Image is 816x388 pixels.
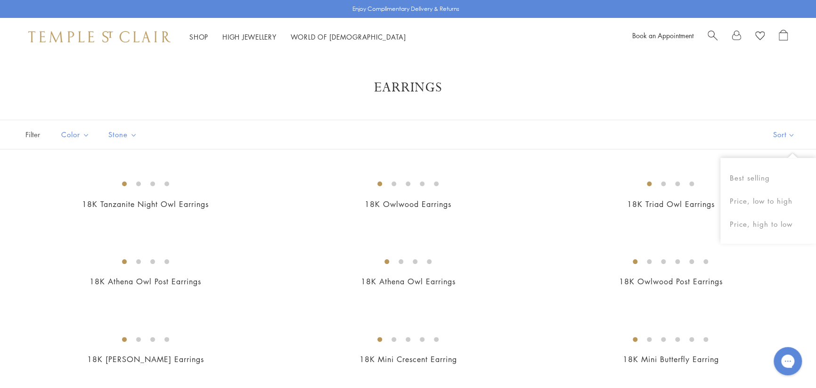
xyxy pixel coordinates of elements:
span: Stone [104,129,144,140]
iframe: Gorgias live chat messenger [769,344,807,379]
a: 18K Mini Crescent Earring [359,354,457,364]
button: Color [54,124,97,145]
a: 18K Owlwood Post Earrings [619,276,722,287]
a: 18K Owlwood Earrings [365,199,451,209]
a: 18K Mini Butterfly Earring [622,354,718,364]
a: 18K [PERSON_NAME] Earrings [87,354,204,364]
nav: Main navigation [189,31,406,43]
a: High JewelleryHigh Jewellery [222,32,277,41]
button: Price, high to low [720,213,816,236]
button: Stone [101,124,144,145]
a: World of [DEMOGRAPHIC_DATA]World of [DEMOGRAPHIC_DATA] [291,32,406,41]
p: Enjoy Complimentary Delivery & Returns [352,4,459,14]
h1: Earrings [38,79,778,96]
button: Best selling [720,166,816,190]
a: 18K Tanzanite Night Owl Earrings [82,199,209,209]
span: Color [57,129,97,140]
a: Search [708,30,718,44]
a: 18K Athena Owl Earrings [360,276,455,287]
a: Book an Appointment [632,31,694,40]
img: Temple St. Clair [28,31,171,42]
button: Show sort by [752,120,816,149]
a: 18K Triad Owl Earrings [627,199,714,209]
a: Open Shopping Bag [779,30,788,44]
a: View Wishlist [755,30,765,44]
a: ShopShop [189,32,208,41]
button: Price, low to high [720,190,816,213]
a: 18K Athena Owl Post Earrings [90,276,201,287]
